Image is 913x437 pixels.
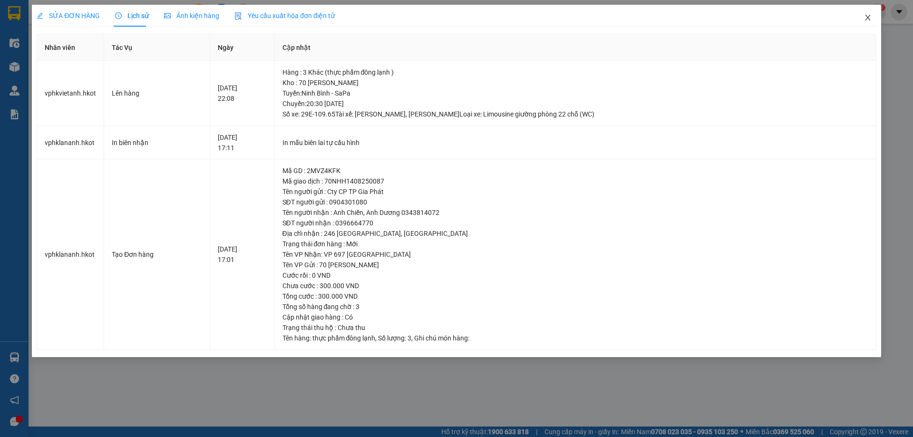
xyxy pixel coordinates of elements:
[282,249,868,260] div: Tên VP Nhận: VP 697 [GEOGRAPHIC_DATA]
[275,35,876,61] th: Cập nhật
[282,176,868,186] div: Mã giao dịch : 70NHH1408250087
[218,132,267,153] div: [DATE] 17:11
[282,291,868,301] div: Tổng cước : 300.000 VND
[855,5,881,31] button: Close
[282,322,868,333] div: Trạng thái thu hộ : Chưa thu
[164,12,171,19] span: picture
[864,14,872,21] span: close
[218,83,267,104] div: [DATE] 22:08
[164,12,219,19] span: Ảnh kiện hàng
[112,137,202,148] div: In biên nhận
[37,126,104,160] td: vphklananh.hkot
[282,197,868,207] div: SĐT người gửi : 0904301080
[282,165,868,176] div: Mã GD : 2MVZ4KFK
[37,61,104,126] td: vphkvietanh.hkot
[115,12,149,19] span: Lịch sử
[104,35,210,61] th: Tác Vụ
[282,270,868,281] div: Cước rồi : 0 VND
[234,12,242,20] img: icon
[282,301,868,312] div: Tổng số hàng đang chờ : 3
[282,218,868,228] div: SĐT người nhận : 0396664770
[218,244,267,265] div: [DATE] 17:01
[210,35,275,61] th: Ngày
[37,12,43,19] span: edit
[282,312,868,322] div: Cập nhật giao hàng : Có
[312,334,376,342] span: thực phẩm đông lạnh
[282,67,868,78] div: Hàng : 3 Khác (thực phẩm đông lạnh )
[112,88,202,98] div: Lên hàng
[282,78,868,88] div: Kho : 70 [PERSON_NAME]
[282,239,868,249] div: Trạng thái đơn hàng : Mới
[408,334,411,342] span: 3
[282,228,868,239] div: Địa chỉ nhận : 246 [GEOGRAPHIC_DATA], [GEOGRAPHIC_DATA]
[112,249,202,260] div: Tạo Đơn hàng
[282,137,868,148] div: In mẫu biên lai tự cấu hình
[282,260,868,270] div: Tên VP Gửi : 70 [PERSON_NAME]
[282,207,868,218] div: Tên người nhận : Anh Chiến, Anh Dương 0343814072
[37,159,104,350] td: vphklananh.hkot
[37,35,104,61] th: Nhân viên
[115,12,122,19] span: clock-circle
[37,12,100,19] span: SỬA ĐƠN HÀNG
[282,88,868,119] div: Tuyến : Ninh Bình - SaPa Chuyến: 20:30 [DATE] Số xe: 29E-109.65 Tài xế: [PERSON_NAME], [PERSON_NA...
[234,12,335,19] span: Yêu cầu xuất hóa đơn điện tử
[282,281,868,291] div: Chưa cước : 300.000 VND
[282,333,868,343] div: Tên hàng: , Số lượng: , Ghi chú món hàng:
[282,186,868,197] div: Tên người gửi : Cty CP TP Gia Phát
